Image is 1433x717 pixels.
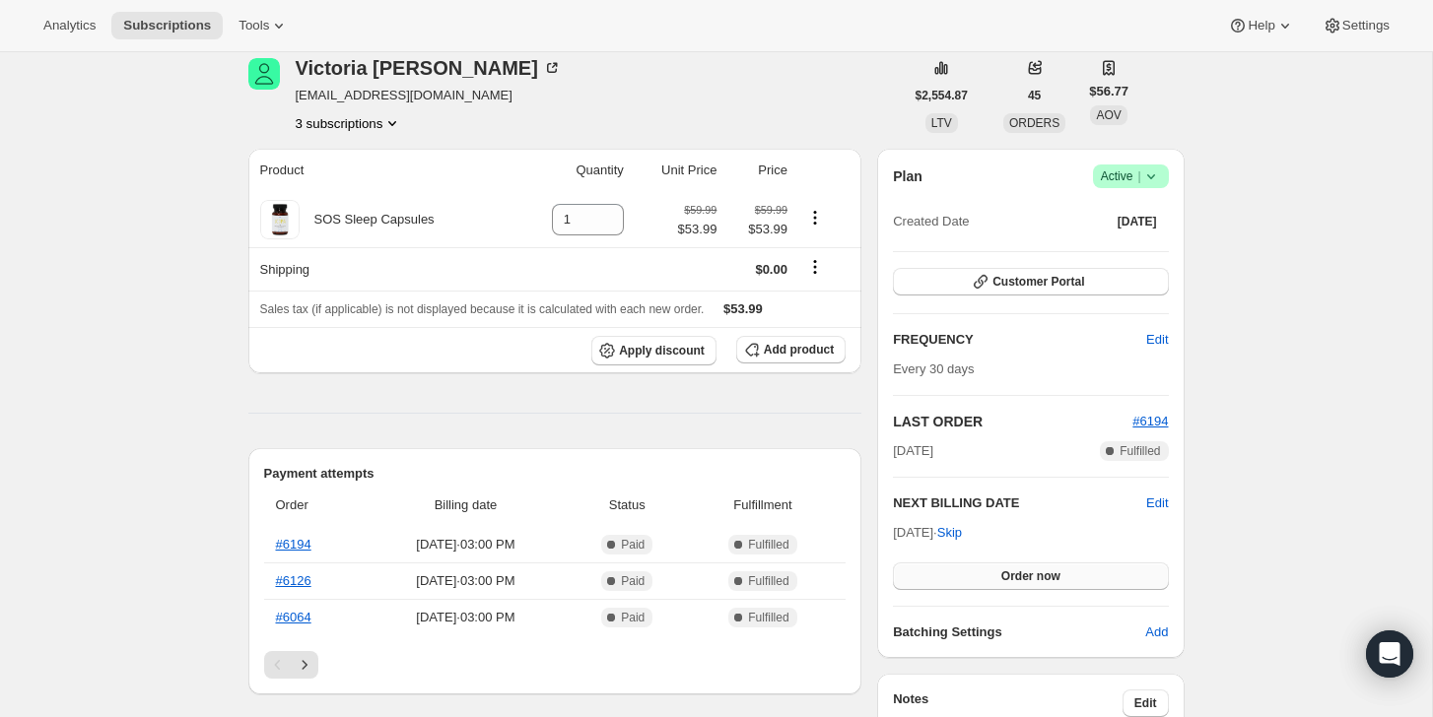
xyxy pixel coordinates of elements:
[369,495,563,515] span: Billing date
[1120,443,1160,459] span: Fulfilled
[32,12,107,39] button: Analytics
[755,204,787,216] small: $59.99
[893,212,969,231] span: Created Date
[260,200,300,239] img: product img
[893,525,962,540] span: [DATE] ·
[937,523,962,543] span: Skip
[513,149,630,192] th: Quantity
[1106,208,1169,235] button: [DATE]
[621,573,645,589] span: Paid
[1311,12,1401,39] button: Settings
[992,274,1084,290] span: Customer Portal
[748,610,788,625] span: Fulfilled
[264,651,847,679] nav: Pagination
[764,342,834,358] span: Add product
[264,464,847,484] h2: Payment attempts
[1133,617,1180,648] button: Add
[1366,630,1413,678] div: Open Intercom Messenger
[736,336,846,363] button: Add product
[728,220,787,239] span: $53.99
[619,343,705,358] span: Apply discount
[276,573,311,588] a: #6126
[630,149,723,192] th: Unit Price
[1009,116,1059,130] span: ORDERS
[296,113,403,133] button: Product actions
[111,12,223,39] button: Subscriptions
[248,247,514,291] th: Shipping
[1016,82,1053,109] button: 45
[1001,568,1060,584] span: Order now
[1028,88,1041,103] span: 45
[43,18,96,33] span: Analytics
[369,608,563,627] span: [DATE] · 03:00 PM
[1248,18,1274,33] span: Help
[1123,689,1169,717] button: Edit
[248,58,280,90] span: Victoria Spitler
[799,207,831,228] button: Product actions
[893,330,1146,350] h2: FREQUENCY
[227,12,301,39] button: Tools
[296,58,562,78] div: Victoria [PERSON_NAME]
[296,86,562,105] span: [EMAIL_ADDRESS][DOMAIN_NAME]
[893,166,922,186] h2: Plan
[621,537,645,553] span: Paid
[1146,330,1168,350] span: Edit
[1132,412,1168,431] button: #6194
[893,268,1168,295] button: Customer Portal
[1118,214,1157,229] span: [DATE]
[692,495,834,515] span: Fulfillment
[1146,493,1168,513] button: Edit
[904,82,980,109] button: $2,554.87
[264,484,364,527] th: Order
[678,220,717,239] span: $53.99
[748,537,788,553] span: Fulfilled
[722,149,793,192] th: Price
[1134,695,1157,711] span: Edit
[1216,12,1306,39] button: Help
[723,301,763,316] span: $53.99
[931,116,952,130] span: LTV
[925,517,974,549] button: Skip
[1096,108,1121,122] span: AOV
[248,149,514,192] th: Product
[916,88,968,103] span: $2,554.87
[291,651,318,679] button: Next
[893,412,1132,431] h2: LAST ORDER
[893,622,1145,642] h6: Batching Settings
[276,610,311,624] a: #6064
[276,537,311,552] a: #6194
[1134,324,1180,356] button: Edit
[893,493,1146,513] h2: NEXT BILLING DATE
[591,336,716,365] button: Apply discount
[755,262,787,277] span: $0.00
[1132,414,1168,428] a: #6194
[893,361,974,376] span: Every 30 days
[1101,166,1161,186] span: Active
[300,210,435,229] div: SOS Sleep Capsules
[1342,18,1390,33] span: Settings
[684,204,716,216] small: $59.99
[893,562,1168,590] button: Order now
[1145,622,1168,642] span: Add
[1089,82,1128,101] span: $56.77
[239,18,269,33] span: Tools
[799,256,831,278] button: Shipping actions
[369,571,563,591] span: [DATE] · 03:00 PM
[260,302,705,316] span: Sales tax (if applicable) is not displayed because it is calculated with each new order.
[748,573,788,589] span: Fulfilled
[621,610,645,625] span: Paid
[369,535,563,554] span: [DATE] · 03:00 PM
[1137,168,1140,184] span: |
[893,441,933,461] span: [DATE]
[123,18,211,33] span: Subscriptions
[575,495,680,515] span: Status
[893,689,1123,717] h3: Notes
